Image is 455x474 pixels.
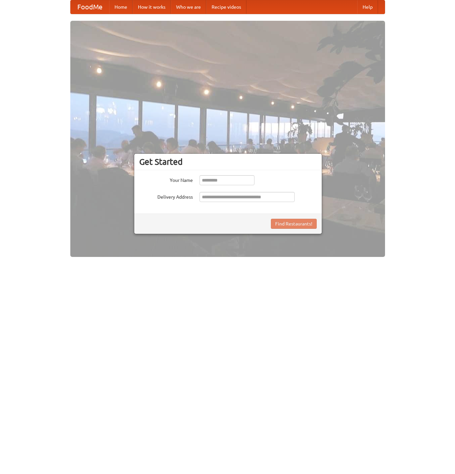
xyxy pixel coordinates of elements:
[206,0,246,14] a: Recipe videos
[357,0,378,14] a: Help
[109,0,133,14] a: Home
[139,175,193,184] label: Your Name
[271,219,317,229] button: Find Restaurants!
[133,0,171,14] a: How it works
[171,0,206,14] a: Who we are
[139,192,193,200] label: Delivery Address
[139,157,317,167] h3: Get Started
[71,0,109,14] a: FoodMe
